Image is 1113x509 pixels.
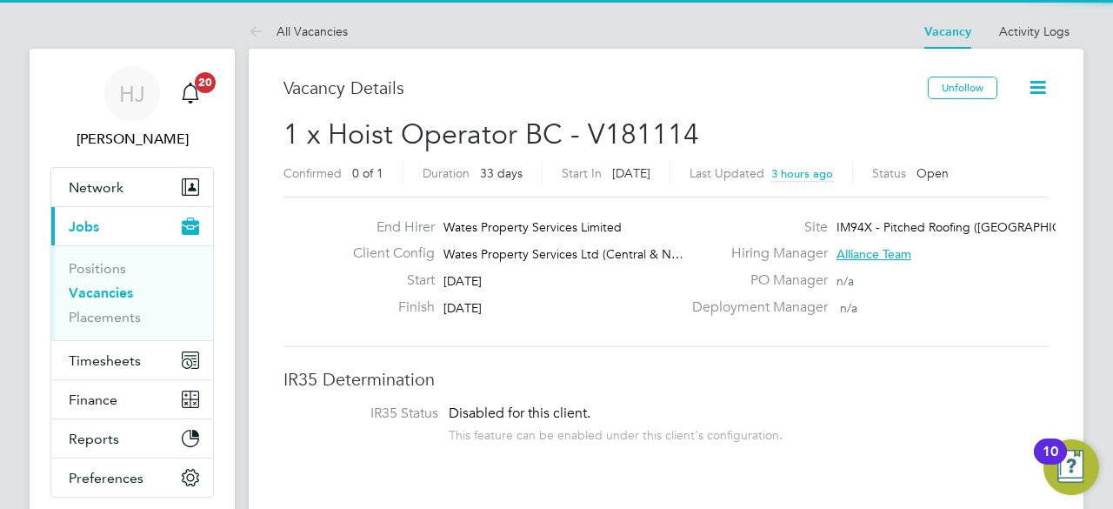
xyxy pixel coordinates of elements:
span: Preferences [69,470,143,486]
label: End Hirer [339,218,435,237]
span: Network [69,179,123,196]
span: 3 hours ago [771,166,833,181]
span: Jobs [69,218,99,235]
span: Finance [69,392,117,408]
label: Confirmed [283,165,342,181]
span: [DATE] [443,273,482,289]
span: 20 [195,72,216,93]
button: Finance [51,380,213,419]
h3: IR35 Determination [283,368,1049,391]
span: [DATE] [443,300,482,316]
div: This feature can be enabled under this client's configuration. [449,423,783,443]
button: Unfollow [928,77,997,99]
span: n/a [840,300,857,316]
a: All Vacancies [249,23,348,39]
a: HJ[PERSON_NAME] [50,66,214,150]
span: Open [916,165,949,181]
label: Last Updated [690,165,764,181]
label: Client Config [339,244,435,263]
a: Vacancies [69,285,133,301]
span: [DATE] [612,165,650,181]
label: IR35 Status [301,405,438,423]
label: Start In [562,165,602,181]
span: HJ [119,83,145,105]
label: Site [682,218,828,237]
div: Jobs [51,245,213,340]
div: 10 [1043,452,1058,474]
button: Jobs [51,207,213,245]
span: n/a [836,273,854,289]
h3: Vacancy Details [283,77,928,99]
a: Activity Logs [999,23,1070,39]
a: Positions [69,260,126,277]
span: Holly Jones [50,129,214,150]
span: Reports [69,431,119,447]
label: PO Manager [682,271,828,290]
label: Finish [339,298,435,317]
span: Wates Property Services Ltd (Central & N… [443,246,683,262]
span: Wates Property Services Limited [443,219,622,235]
button: Timesheets [51,341,213,379]
label: Status [872,165,906,181]
span: Disabled for this client. [449,405,590,422]
button: Reports [51,419,213,458]
label: Duration [423,165,470,181]
span: 0 of 1 [352,165,383,181]
label: Hiring Manager [682,244,828,263]
a: Vacancy [924,24,971,39]
span: 33 days [480,165,523,181]
button: Preferences [51,459,213,497]
button: Open Resource Center, 10 new notifications [1043,439,1099,495]
a: Placements [69,309,141,325]
label: Start [339,271,435,290]
label: Deployment Manager [682,298,828,317]
span: 1 x Hoist Operator BC - V181114 [283,117,699,151]
a: 20 [173,66,208,122]
span: Timesheets [69,352,141,369]
span: Alliance Team [836,246,911,262]
button: Network [51,168,213,206]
